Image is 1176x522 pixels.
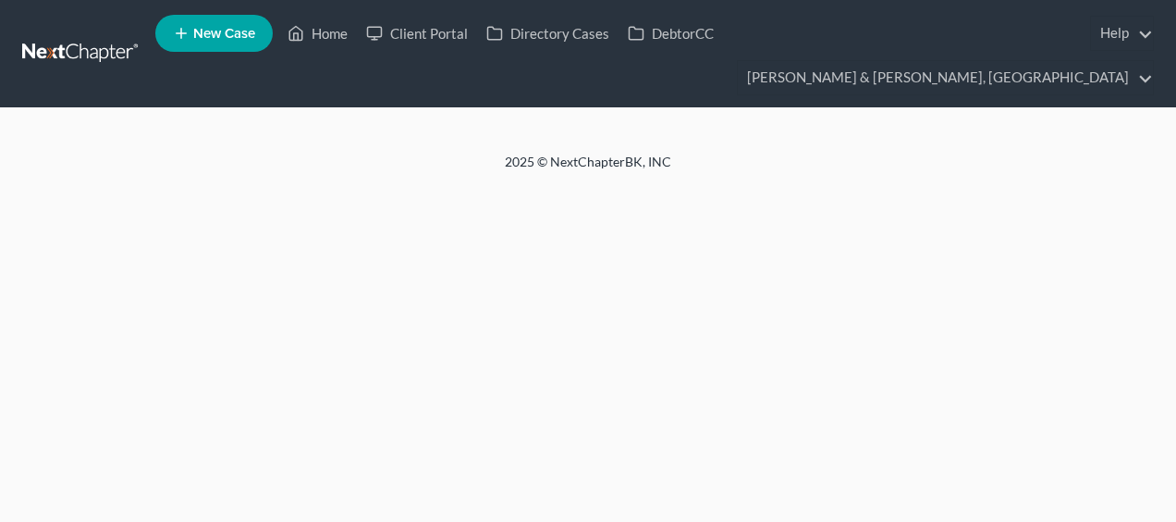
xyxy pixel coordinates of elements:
a: Home [278,17,357,50]
new-legal-case-button: New Case [155,15,273,52]
a: Help [1091,17,1153,50]
a: Client Portal [357,17,477,50]
div: 2025 © NextChapterBK, INC [61,153,1115,186]
a: DebtorCC [619,17,723,50]
a: [PERSON_NAME] & [PERSON_NAME], [GEOGRAPHIC_DATA] [738,61,1153,94]
a: Directory Cases [477,17,619,50]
